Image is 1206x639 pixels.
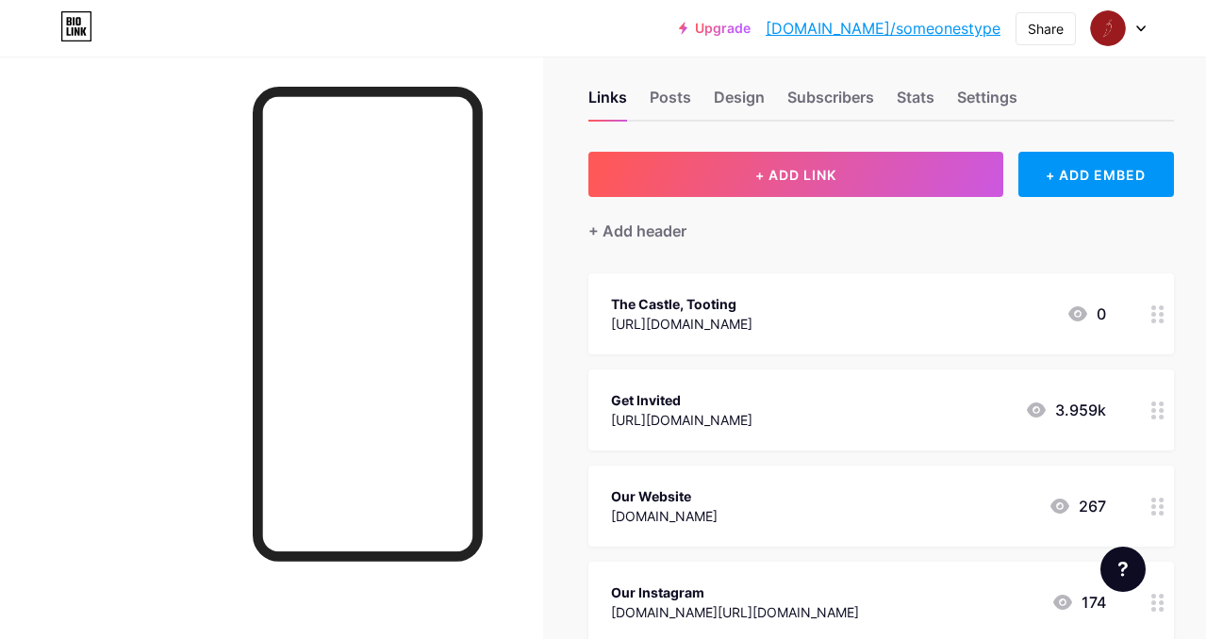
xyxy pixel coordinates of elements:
div: Get Invited [611,390,752,410]
div: [DOMAIN_NAME][URL][DOMAIN_NAME] [611,602,859,622]
div: Our Instagram [611,582,859,602]
div: The Castle, Tooting [611,294,752,314]
img: someonestype [1090,10,1126,46]
div: + Add header [588,220,686,242]
div: 0 [1066,303,1106,325]
div: Stats [897,86,934,120]
div: [URL][DOMAIN_NAME] [611,410,752,430]
div: Design [714,86,765,120]
div: [URL][DOMAIN_NAME] [611,314,752,334]
div: [DOMAIN_NAME] [611,506,718,526]
div: Subscribers [787,86,874,120]
div: Links [588,86,627,120]
div: Posts [650,86,691,120]
div: Settings [957,86,1017,120]
div: Share [1028,19,1064,39]
div: + ADD EMBED [1018,152,1174,197]
div: Our Website [611,486,718,506]
button: + ADD LINK [588,152,1003,197]
span: + ADD LINK [755,167,836,183]
div: 267 [1049,495,1106,517]
div: 3.959k [1025,399,1106,421]
a: [DOMAIN_NAME]/someonestype [766,17,1000,40]
div: 174 [1051,591,1106,614]
a: Upgrade [679,21,751,36]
